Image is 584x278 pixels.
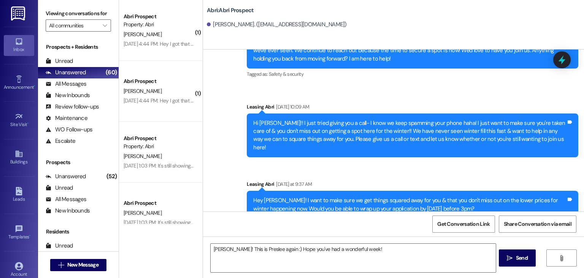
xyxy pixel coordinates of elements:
div: Review follow-ups [46,103,99,111]
div: Hi [PERSON_NAME]!! I just tried giving you a call- I know we keep spamming your phone haha! I jus... [253,119,566,152]
div: (60) [104,67,119,78]
div: Abri Prospect [124,77,194,85]
div: Unanswered [46,69,86,77]
a: Inbox [4,35,34,56]
div: Hi [PERSON_NAME] :) Preslee here with the Abri Apartments. I know winter seems pretty far out, bu... [253,38,566,63]
span: [PERSON_NAME] [124,88,162,94]
div: Leasing Abri [247,103,578,113]
div: Property: Abri [124,142,194,150]
i:  [559,255,564,261]
div: Maintenance [46,114,87,122]
div: (52) [105,171,119,182]
img: ResiDesk Logo [11,6,27,21]
div: Prospects [38,158,119,166]
button: Share Conversation via email [499,216,576,233]
span: • [27,121,29,126]
div: Residents [38,228,119,236]
div: [PERSON_NAME]. ([EMAIL_ADDRESS][DOMAIN_NAME]) [207,21,347,29]
div: WO Follow-ups [46,126,92,134]
span: [PERSON_NAME] [124,31,162,38]
span: [PERSON_NAME] [124,153,162,160]
span: • [29,233,30,238]
i:  [103,22,107,29]
button: Send [499,249,536,267]
div: All Messages [46,195,86,203]
div: [DATE] 1:03 PM: It's still showing 380 for rent. [124,162,219,169]
div: [DATE] 10:09 AM [274,103,309,111]
span: [PERSON_NAME] [124,209,162,216]
div: New Inbounds [46,91,90,99]
div: Unread [46,242,73,250]
span: • [34,83,35,89]
div: Abri Prospect [124,134,194,142]
button: New Message [50,259,106,271]
a: Site Visit • [4,110,34,131]
div: Tagged as: [247,69,578,80]
div: New Inbounds [46,207,90,215]
div: Escalate [46,137,75,145]
div: Property: Abri [124,21,194,29]
a: Buildings [4,147,34,168]
i:  [58,262,64,268]
div: [DATE] 4:44 PM: Hey I got that email from you guys, I just wanted to double check since it's prob... [124,97,563,104]
div: [DATE] at 9:37 AM [274,180,312,188]
div: Unanswered [46,173,86,181]
div: Leasing Abri [247,180,578,191]
label: Viewing conversations for [46,8,111,19]
input: All communities [49,19,99,32]
div: Prospects + Residents [38,43,119,51]
div: Unread [46,184,73,192]
div: Hey [PERSON_NAME]! I want to make sure we get things squared away for you & that you don't miss o... [253,197,566,213]
div: Unread [46,57,73,65]
div: Abri Prospect [124,199,194,207]
span: Safety & security [269,71,303,77]
div: Abri Prospect [124,13,194,21]
span: Get Conversation Link [437,220,490,228]
div: [DATE] 1:03 PM: It's still showing 380 for rent. [124,219,219,226]
b: Abri: Abri Prospect [207,6,254,14]
textarea: [PERSON_NAME]! This is Preslee again :) Hope you've had a wonderful week! [211,244,495,272]
span: Share Conversation via email [504,220,571,228]
button: Get Conversation Link [432,216,495,233]
div: All Messages [46,80,86,88]
i:  [507,255,513,261]
span: New Message [67,261,98,269]
span: Send [516,254,528,262]
a: Leads [4,185,34,205]
a: Templates • [4,222,34,243]
div: [DATE] 4:44 PM: Hey I got that email from you guys, I just wanted to double check since it's prob... [124,40,563,47]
